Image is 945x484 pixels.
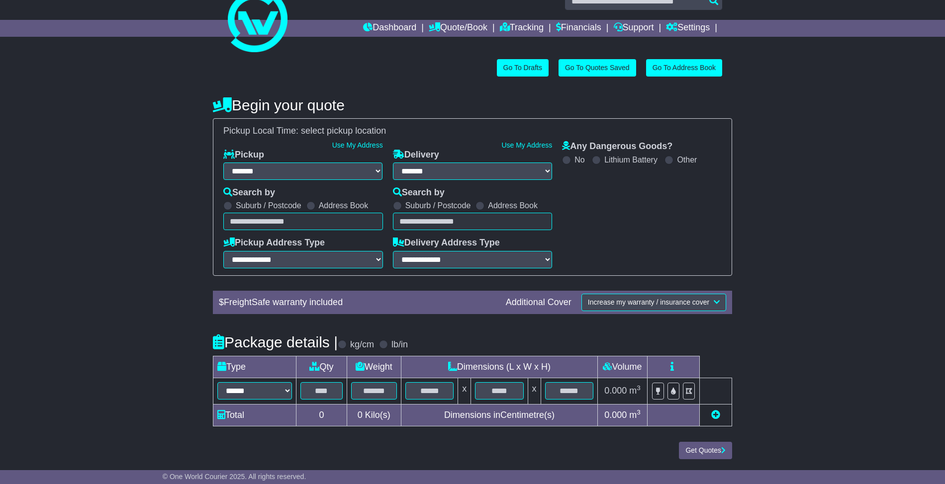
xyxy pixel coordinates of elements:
td: x [528,378,541,404]
span: m [629,386,641,396]
td: x [458,378,471,404]
span: 0.000 [604,410,627,420]
sup: 3 [637,408,641,416]
span: © One World Courier 2025. All rights reserved. [163,473,306,481]
td: Dimensions (L x W x H) [401,356,597,378]
label: Delivery Address Type [393,238,500,248]
a: Go To Quotes Saved [559,59,636,77]
a: Add new item [711,410,720,420]
a: Use My Address [332,141,383,149]
h4: Package details | [213,334,338,350]
a: Support [614,20,654,37]
a: Dashboard [363,20,416,37]
label: Suburb / Postcode [405,201,471,210]
a: Go To Drafts [497,59,549,77]
label: Address Book [319,201,369,210]
label: Any Dangerous Goods? [562,141,672,152]
label: Delivery [393,150,439,161]
td: Weight [347,356,401,378]
a: Go To Address Book [646,59,722,77]
td: Dimensions in Centimetre(s) [401,404,597,426]
a: Settings [666,20,710,37]
td: Qty [296,356,347,378]
label: Suburb / Postcode [236,201,301,210]
label: Address Book [488,201,538,210]
label: kg/cm [350,339,374,350]
button: Get Quotes [679,442,732,459]
a: Quote/Book [429,20,487,37]
h4: Begin your quote [213,97,732,113]
span: Increase my warranty / insurance cover [588,298,709,306]
sup: 3 [637,384,641,392]
td: Type [213,356,296,378]
a: Tracking [500,20,544,37]
label: Pickup Address Type [223,238,325,248]
td: Volume [597,356,647,378]
span: m [629,410,641,420]
label: Lithium Battery [604,155,658,164]
div: Additional Cover [501,297,576,308]
span: select pickup location [301,126,386,136]
label: lb/in [391,339,408,350]
a: Financials [556,20,601,37]
span: 0 [358,410,363,420]
td: Total [213,404,296,426]
label: Search by [393,187,445,198]
td: 0 [296,404,347,426]
span: 0.000 [604,386,627,396]
button: Increase my warranty / insurance cover [581,294,726,311]
div: Pickup Local Time: [218,126,727,137]
label: Other [677,155,697,164]
a: Use My Address [501,141,552,149]
label: Pickup [223,150,264,161]
div: $ FreightSafe warranty included [214,297,501,308]
label: Search by [223,187,275,198]
label: No [574,155,584,164]
td: Kilo(s) [347,404,401,426]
